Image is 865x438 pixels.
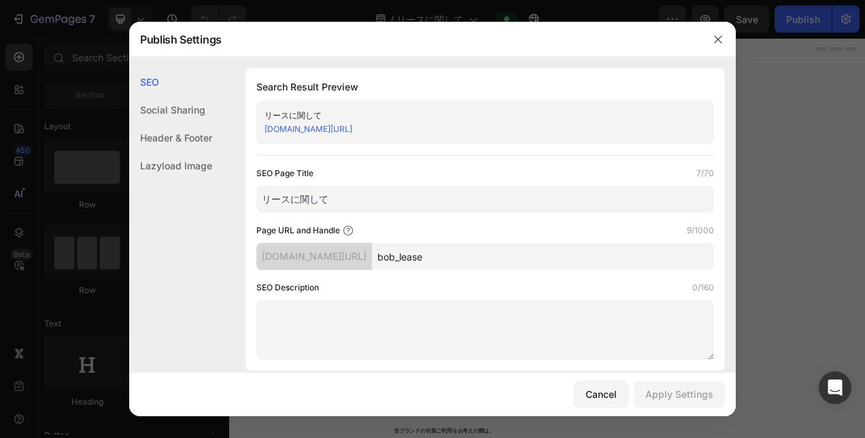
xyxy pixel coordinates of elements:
div: Social Sharing [129,96,212,124]
label: SEO Description [256,281,319,294]
h1: Search Result Preview [256,79,714,95]
div: リースに関して [265,109,683,122]
div: Header & Footer [129,124,212,152]
div: Open Intercom Messenger [819,371,851,404]
label: 9/1000 [687,224,714,237]
div: Lazyload Image [129,152,212,180]
div: Cancel [586,387,617,401]
div: [DOMAIN_NAME][URL] [256,243,372,270]
a: [DOMAIN_NAME][URL] [265,124,352,134]
div: Apply Settings [645,387,713,401]
div: SEO [129,68,212,96]
span: リースに関して [360,61,456,81]
img: gempages_508500562921128852-dbca9bbb-6a8b-46ec-b60c-12bc9da07867.jpg [289,110,527,428]
div: Publish Settings [129,22,700,57]
button: Cancel [574,381,628,408]
label: Page URL and Handle [256,224,340,237]
input: Title [256,186,714,213]
input: Handle [372,243,714,270]
label: 7/70 [696,167,714,180]
label: 0/160 [692,281,714,294]
button: Apply Settings [634,381,725,408]
label: SEO Page Title [256,167,313,180]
